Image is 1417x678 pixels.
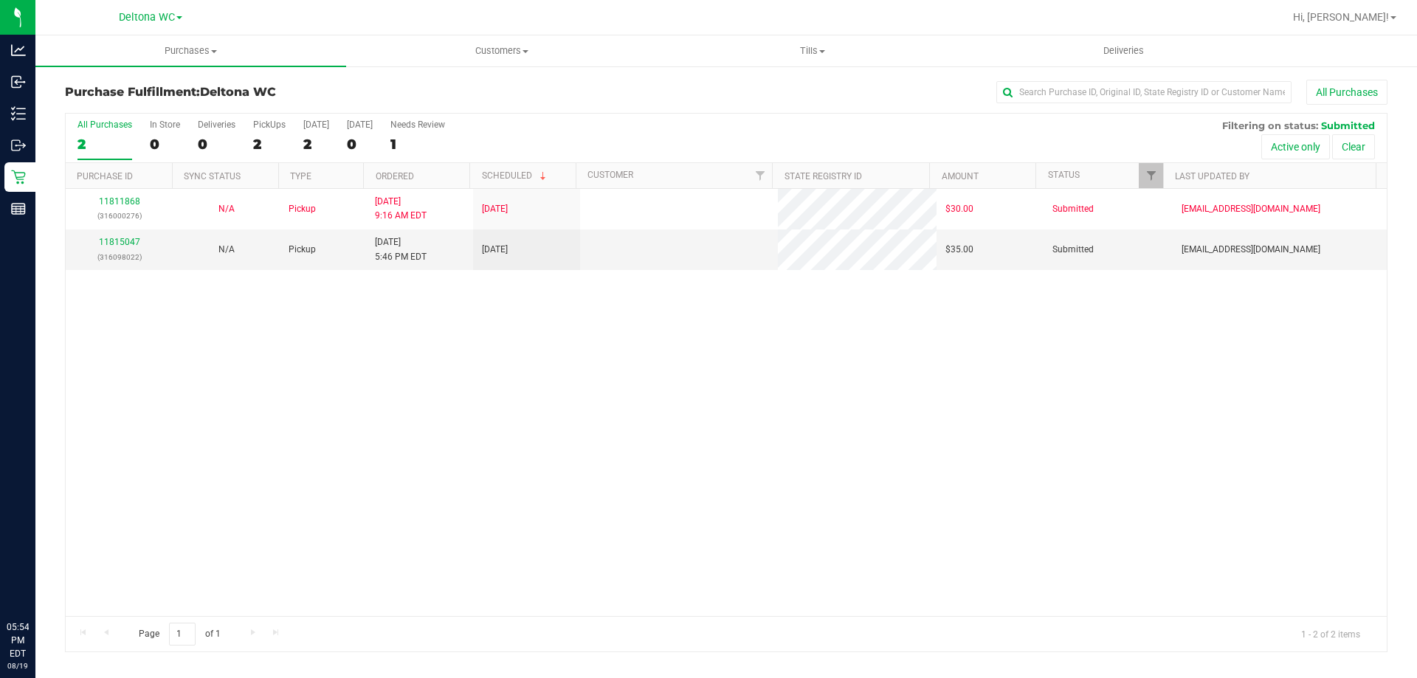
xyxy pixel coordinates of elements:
[11,201,26,216] inline-svg: Reports
[218,202,235,216] button: N/A
[1139,163,1163,188] a: Filter
[198,120,235,130] div: Deliveries
[11,138,26,153] inline-svg: Outbound
[7,660,29,671] p: 08/19
[11,75,26,89] inline-svg: Inbound
[1332,134,1375,159] button: Clear
[375,235,427,263] span: [DATE] 5:46 PM EDT
[375,195,427,223] span: [DATE] 9:16 AM EDT
[482,170,549,181] a: Scheduled
[289,243,316,257] span: Pickup
[658,44,967,58] span: Tills
[390,136,445,153] div: 1
[150,136,180,153] div: 0
[218,244,235,255] span: Not Applicable
[346,35,657,66] a: Customers
[289,202,316,216] span: Pickup
[1048,170,1080,180] a: Status
[77,136,132,153] div: 2
[253,120,286,130] div: PickUps
[347,136,373,153] div: 0
[1306,80,1387,105] button: All Purchases
[657,35,968,66] a: Tills
[119,11,175,24] span: Deltona WC
[99,237,140,247] a: 11815047
[35,44,346,58] span: Purchases
[15,560,59,604] iframe: Resource center
[942,171,979,181] a: Amount
[198,136,235,153] div: 0
[303,120,329,130] div: [DATE]
[99,196,140,207] a: 11811868
[785,171,862,181] a: State Registry ID
[150,120,180,130] div: In Store
[1293,11,1389,23] span: Hi, [PERSON_NAME]!
[347,120,373,130] div: [DATE]
[376,171,414,181] a: Ordered
[290,171,311,181] a: Type
[1321,120,1375,131] span: Submitted
[1261,134,1330,159] button: Active only
[77,171,133,181] a: Purchase ID
[945,202,973,216] span: $30.00
[218,204,235,214] span: Not Applicable
[482,243,508,257] span: [DATE]
[44,558,61,575] iframe: Resource center unread badge
[587,170,633,180] a: Customer
[482,202,508,216] span: [DATE]
[996,81,1292,103] input: Search Purchase ID, Original ID, State Registry ID or Customer Name...
[11,43,26,58] inline-svg: Analytics
[390,120,445,130] div: Needs Review
[35,35,346,66] a: Purchases
[11,106,26,121] inline-svg: Inventory
[126,623,232,646] span: Page of 1
[11,170,26,184] inline-svg: Retail
[77,120,132,130] div: All Purchases
[218,243,235,257] button: N/A
[303,136,329,153] div: 2
[1289,623,1372,645] span: 1 - 2 of 2 items
[1052,202,1094,216] span: Submitted
[748,163,772,188] a: Filter
[169,623,196,646] input: 1
[1052,243,1094,257] span: Submitted
[347,44,656,58] span: Customers
[7,620,29,660] p: 05:54 PM EDT
[1175,171,1249,181] a: Last Updated By
[184,171,241,181] a: Sync Status
[65,86,506,99] h3: Purchase Fulfillment:
[1182,202,1320,216] span: [EMAIL_ADDRESS][DOMAIN_NAME]
[75,209,164,223] p: (316000276)
[1222,120,1318,131] span: Filtering on status:
[1182,243,1320,257] span: [EMAIL_ADDRESS][DOMAIN_NAME]
[200,85,276,99] span: Deltona WC
[945,243,973,257] span: $35.00
[968,35,1279,66] a: Deliveries
[75,250,164,264] p: (316098022)
[253,136,286,153] div: 2
[1083,44,1164,58] span: Deliveries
